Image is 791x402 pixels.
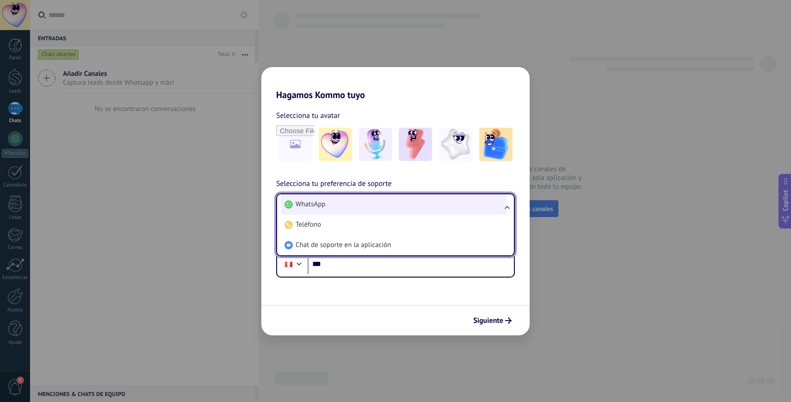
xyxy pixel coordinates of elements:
h2: Hagamos Kommo tuyo [261,67,530,100]
span: Siguiente [473,317,503,324]
img: -5.jpeg [479,128,513,161]
span: WhatsApp [296,200,325,209]
span: Selecciona tu avatar [276,110,340,122]
img: -2.jpeg [359,128,392,161]
img: -4.jpeg [439,128,472,161]
div: Peru: + 51 [280,254,297,274]
span: Chat de soporte en la aplicación [296,241,391,250]
span: Teléfono [296,220,321,229]
button: Siguiente [469,313,516,328]
img: -3.jpeg [399,128,432,161]
span: Selecciona tu preferencia de soporte [276,178,392,190]
img: -1.jpeg [319,128,352,161]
